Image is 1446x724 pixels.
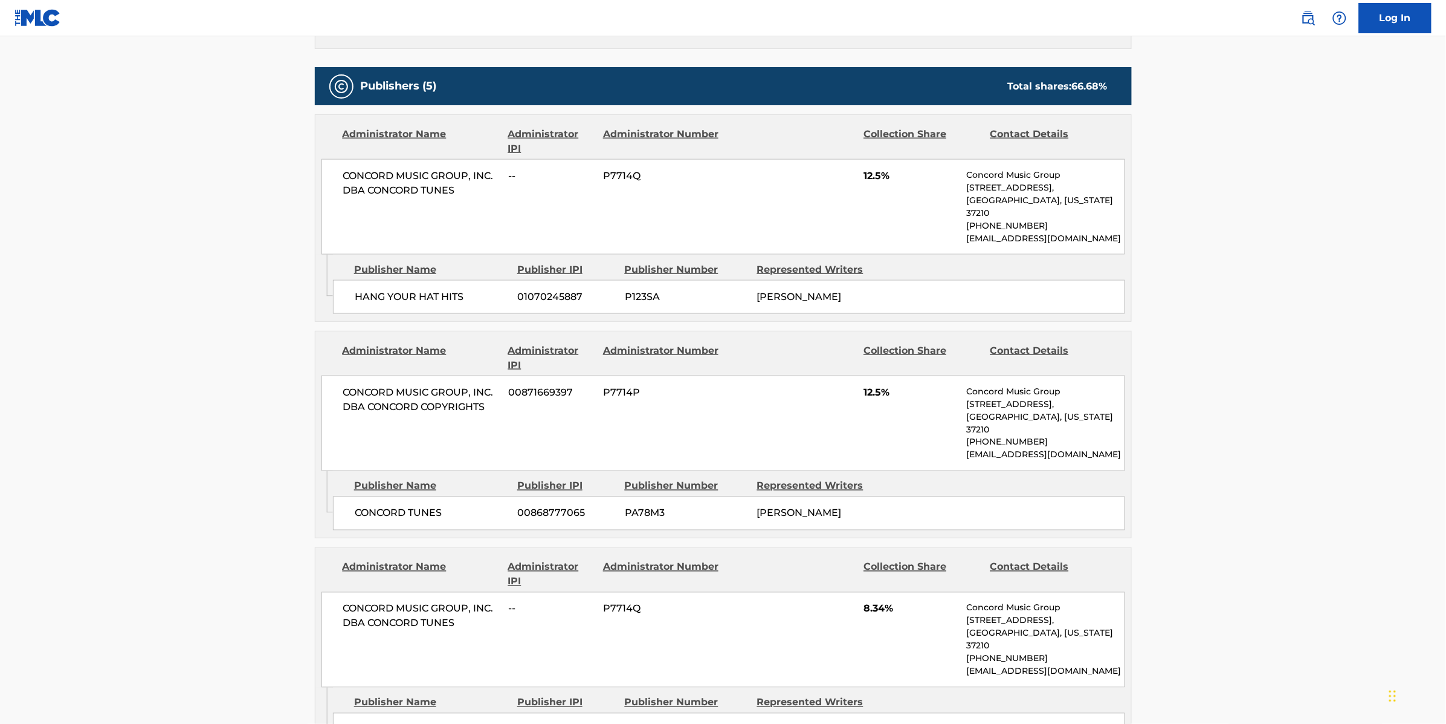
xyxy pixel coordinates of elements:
div: Administrator Name [343,560,499,589]
img: MLC Logo [15,9,61,27]
p: [STREET_ADDRESS], [966,181,1124,194]
span: 8.34% [863,602,957,616]
span: 00868777065 [518,506,616,521]
div: Administrator Number [603,344,720,373]
div: Publisher Name [354,479,508,494]
span: 66.68 % [1072,80,1108,92]
img: search [1301,11,1315,25]
span: P7714Q [603,602,720,616]
span: CONCORD MUSIC GROUP, INC. DBA CONCORD TUNES [343,169,500,198]
span: -- [508,169,594,183]
p: Concord Music Group [966,385,1124,398]
div: Total shares: [1008,79,1108,94]
div: Publisher IPI [517,479,616,494]
span: 12.5% [863,385,957,400]
p: [GEOGRAPHIC_DATA], [US_STATE] 37210 [966,194,1124,220]
div: Collection Share [863,127,981,156]
span: P123SA [625,290,748,304]
p: [PHONE_NUMBER] [966,220,1124,232]
img: help [1332,11,1347,25]
div: Represented Writers [757,479,880,494]
p: [PHONE_NUMBER] [966,653,1124,665]
div: Contact Details [990,127,1108,156]
a: Public Search [1296,6,1320,30]
p: [STREET_ADDRESS], [966,398,1124,411]
span: 00871669397 [508,385,594,400]
span: CONCORD MUSIC GROUP, INC. DBA CONCORD COPYRIGHTS [343,385,500,414]
div: Collection Share [863,344,981,373]
div: Contact Details [990,560,1108,589]
div: Represented Writers [757,696,880,710]
div: Collection Share [863,560,981,589]
p: [EMAIL_ADDRESS][DOMAIN_NAME] [966,232,1124,245]
span: CONCORD MUSIC GROUP, INC. DBA CONCORD TUNES [343,602,500,631]
p: [PHONE_NUMBER] [966,436,1124,449]
p: Concord Music Group [966,169,1124,181]
span: HANG YOUR HAT HITS [355,290,509,304]
p: [EMAIL_ADDRESS][DOMAIN_NAME] [966,449,1124,461]
span: 12.5% [863,169,957,183]
span: [PERSON_NAME] [757,507,842,519]
img: Publishers [334,79,349,94]
div: Publisher Number [625,263,748,277]
div: Help [1328,6,1352,30]
span: P7714Q [603,169,720,183]
p: [GEOGRAPHIC_DATA], [US_STATE] 37210 [966,627,1124,653]
span: -- [508,602,594,616]
span: P7714P [603,385,720,400]
div: Publisher Number [625,479,748,494]
div: Publisher Name [354,263,508,277]
iframe: Chat Widget [1386,666,1446,724]
p: Concord Music Group [966,602,1124,615]
div: Publisher Name [354,696,508,710]
div: Represented Writers [757,263,880,277]
div: Administrator Number [603,560,720,589]
div: Publisher Number [625,696,748,710]
span: CONCORD TUNES [355,506,509,521]
div: Administrator Name [343,344,499,373]
div: Drag [1389,678,1396,714]
h5: Publishers (5) [361,79,437,93]
div: Contact Details [990,344,1108,373]
div: Administrator Number [603,127,720,156]
span: 01070245887 [518,290,616,304]
span: PA78M3 [625,506,748,521]
div: Administrator IPI [508,344,594,373]
div: Administrator IPI [508,560,594,589]
p: [GEOGRAPHIC_DATA], [US_STATE] 37210 [966,411,1124,436]
div: Administrator Name [343,127,499,156]
a: Log In [1359,3,1431,33]
div: Publisher IPI [517,696,616,710]
p: [STREET_ADDRESS], [966,615,1124,627]
div: Publisher IPI [517,263,616,277]
p: [EMAIL_ADDRESS][DOMAIN_NAME] [966,665,1124,678]
span: [PERSON_NAME] [757,291,842,302]
div: Administrator IPI [508,127,594,156]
